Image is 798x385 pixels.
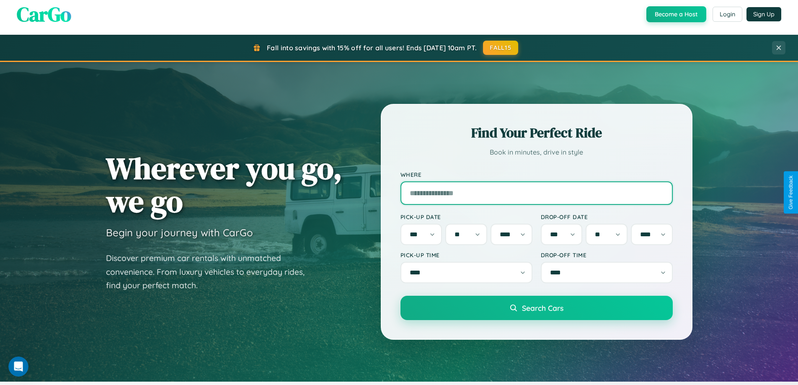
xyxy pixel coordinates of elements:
label: Pick-up Date [400,213,532,220]
div: Give Feedback [788,176,794,209]
span: Fall into savings with 15% off for all users! Ends [DATE] 10am PT. [267,44,477,52]
button: Become a Host [646,6,706,22]
button: FALL15 [483,41,518,55]
p: Discover premium car rentals with unmatched convenience. From luxury vehicles to everyday rides, ... [106,251,315,292]
label: Drop-off Date [541,213,673,220]
label: Where [400,171,673,178]
p: Book in minutes, drive in style [400,146,673,158]
button: Search Cars [400,296,673,320]
span: Search Cars [522,303,563,313]
iframe: Intercom live chat [8,357,28,377]
label: Pick-up Time [400,251,532,258]
button: Login [713,7,742,22]
span: CarGo [17,0,71,28]
button: Sign Up [746,7,781,21]
label: Drop-off Time [541,251,673,258]
h3: Begin your journey with CarGo [106,226,253,239]
h2: Find Your Perfect Ride [400,124,673,142]
h1: Wherever you go, we go [106,152,342,218]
